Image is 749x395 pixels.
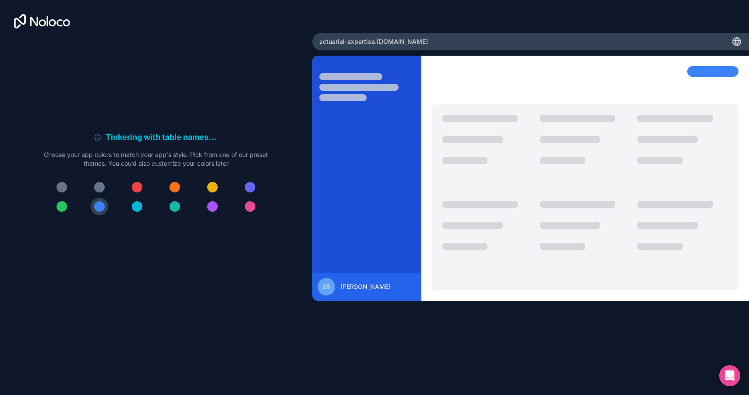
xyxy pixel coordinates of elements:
span: [PERSON_NAME] [340,282,391,291]
div: Open Intercom Messenger [719,365,740,386]
span: ZB [323,283,330,290]
p: Choose your app colors to match your app's style. Pick from one of our preset themes. You could a... [44,150,268,168]
span: actuariel-expertise .[DOMAIN_NAME] [319,37,428,46]
h6: Tinkering with table names [106,131,219,143]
